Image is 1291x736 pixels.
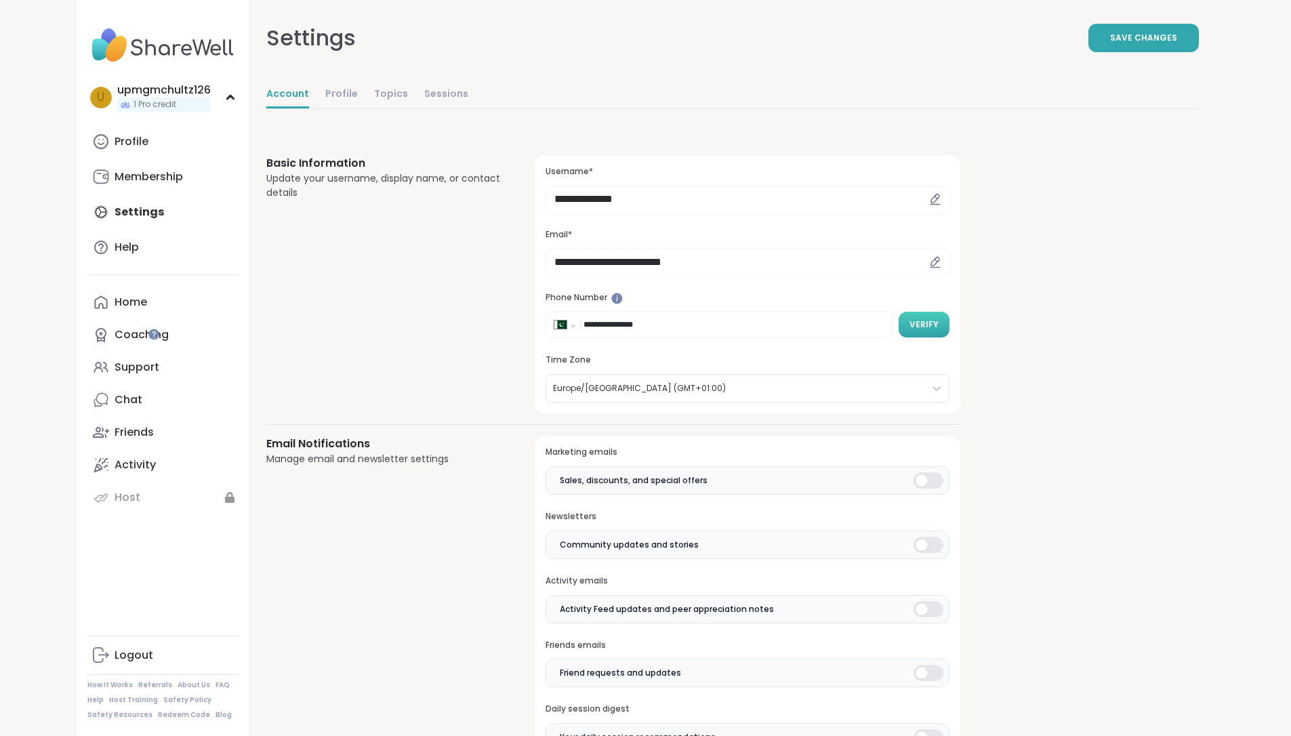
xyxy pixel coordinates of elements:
div: Chat [115,392,142,407]
a: Profile [325,81,358,108]
a: Referrals [138,680,172,690]
span: Verify [909,319,939,331]
div: Friends [115,425,154,440]
h3: Friends emails [546,640,949,651]
a: Host Training [109,695,158,705]
span: Activity Feed updates and peer appreciation notes [560,603,774,615]
div: Logout [115,648,153,663]
a: Safety Resources [87,710,152,720]
div: Coaching [115,327,169,342]
a: Topics [374,81,408,108]
a: Chat [87,384,239,416]
h3: Email* [546,229,949,241]
a: Coaching [87,319,239,351]
a: Logout [87,639,239,672]
span: 1 Pro credit [134,99,176,110]
div: Update your username, display name, or contact details [266,171,503,200]
div: Host [115,490,140,505]
div: Settings [266,22,356,54]
a: Friends [87,416,239,449]
a: Safety Policy [163,695,211,705]
h3: Email Notifications [266,436,503,452]
a: Host [87,481,239,514]
h3: Marketing emails [546,447,949,458]
button: Verify [899,312,949,338]
button: Save Changes [1088,24,1199,52]
a: Home [87,286,239,319]
div: Manage email and newsletter settings [266,452,503,466]
a: Membership [87,161,239,193]
div: upmgmchultz126 [117,83,211,98]
a: FAQ [216,680,230,690]
span: u [97,89,104,106]
a: Blog [216,710,232,720]
a: About Us [178,680,210,690]
h3: Daily session digest [546,703,949,715]
span: Community updates and stories [560,539,699,551]
span: Friend requests and updates [560,667,681,679]
a: Help [87,695,104,705]
div: Membership [115,169,183,184]
h3: Time Zone [546,354,949,366]
a: Activity [87,449,239,481]
h3: Username* [546,166,949,178]
img: ShareWell Nav Logo [87,22,239,69]
h3: Phone Number [546,292,949,304]
a: Account [266,81,309,108]
a: Help [87,231,239,264]
a: Profile [87,125,239,158]
span: Save Changes [1110,32,1177,44]
h3: Activity emails [546,575,949,587]
iframe: Spotlight [148,329,159,340]
h3: Basic Information [266,155,503,171]
a: Sessions [424,81,468,108]
iframe: Spotlight [611,293,623,304]
div: Profile [115,134,148,149]
a: Redeem Code [158,710,210,720]
a: Support [87,351,239,384]
div: Support [115,360,159,375]
div: Activity [115,457,156,472]
div: Home [115,295,147,310]
span: Sales, discounts, and special offers [560,474,708,487]
a: How It Works [87,680,133,690]
div: Help [115,240,139,255]
h3: Newsletters [546,511,949,523]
